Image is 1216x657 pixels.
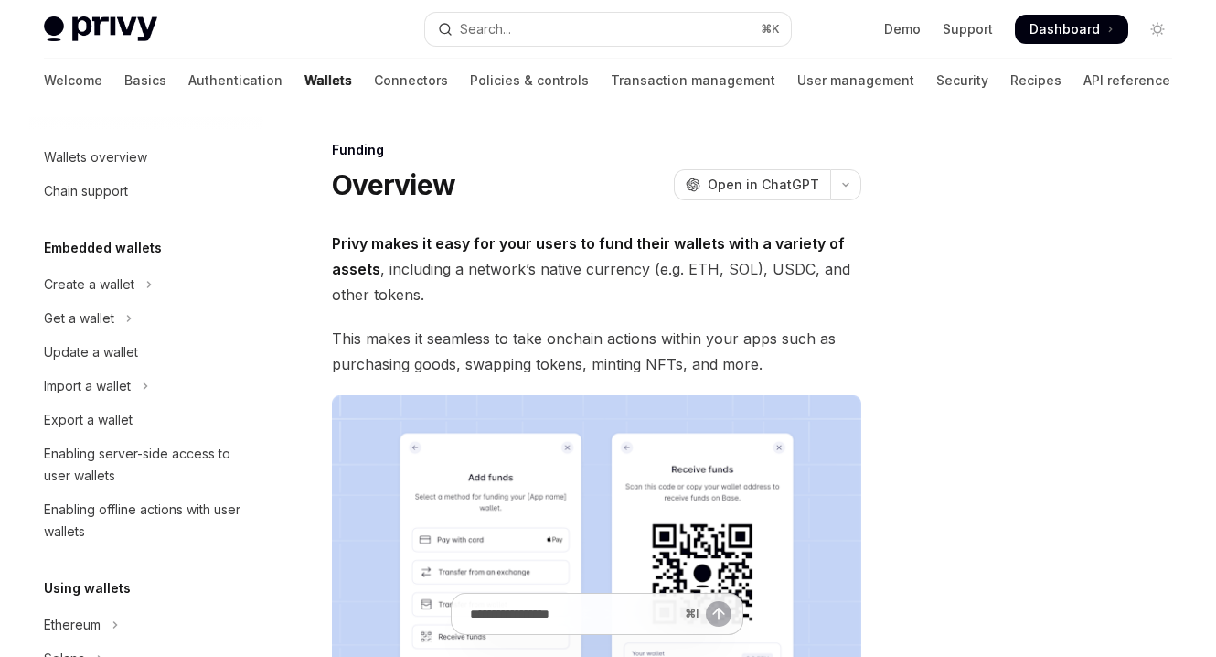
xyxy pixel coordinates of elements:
[332,231,861,307] span: , including a network’s native currency (e.g. ETH, SOL), USDC, and other tokens.
[425,13,792,46] button: Open search
[332,234,845,278] strong: Privy makes it easy for your users to fund their wallets with a variety of assets
[44,237,162,259] h5: Embedded wallets
[304,59,352,102] a: Wallets
[1029,20,1100,38] span: Dashboard
[44,307,114,329] div: Get a wallet
[332,326,861,377] span: This makes it seamless to take onchain actions within your apps such as purchasing goods, swappin...
[44,16,157,42] img: light logo
[44,146,147,168] div: Wallets overview
[44,375,131,397] div: Import a wallet
[460,18,511,40] div: Search...
[374,59,448,102] a: Connectors
[44,614,101,636] div: Ethereum
[884,20,921,38] a: Demo
[44,577,131,599] h5: Using wallets
[44,443,252,487] div: Enabling server-side access to user wallets
[706,601,731,627] button: Send message
[943,20,993,38] a: Support
[44,274,134,296] div: Create a wallet
[797,59,914,102] a: User management
[29,175,263,208] a: Chain support
[332,168,455,201] h1: Overview
[470,594,677,634] input: Ask a question...
[29,141,263,174] a: Wallets overview
[674,169,830,200] button: Open in ChatGPT
[29,609,263,641] button: Toggle Ethereum section
[124,59,166,102] a: Basics
[29,437,263,492] a: Enabling server-side access to user wallets
[29,336,263,369] a: Update a wallet
[44,59,102,102] a: Welcome
[44,499,252,543] div: Enabling offline actions with user wallets
[708,176,819,194] span: Open in ChatGPT
[1083,59,1170,102] a: API reference
[761,22,780,37] span: ⌘ K
[936,59,988,102] a: Security
[29,404,263,436] a: Export a wallet
[44,180,128,202] div: Chain support
[1143,15,1172,44] button: Toggle dark mode
[29,268,263,301] button: Toggle Create a wallet section
[188,59,283,102] a: Authentication
[29,370,263,403] button: Toggle Import a wallet section
[29,493,263,548] a: Enabling offline actions with user wallets
[1015,15,1128,44] a: Dashboard
[44,409,133,431] div: Export a wallet
[611,59,775,102] a: Transaction management
[44,341,138,363] div: Update a wallet
[29,302,263,335] button: Toggle Get a wallet section
[332,141,861,159] div: Funding
[470,59,589,102] a: Policies & controls
[1010,59,1061,102] a: Recipes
